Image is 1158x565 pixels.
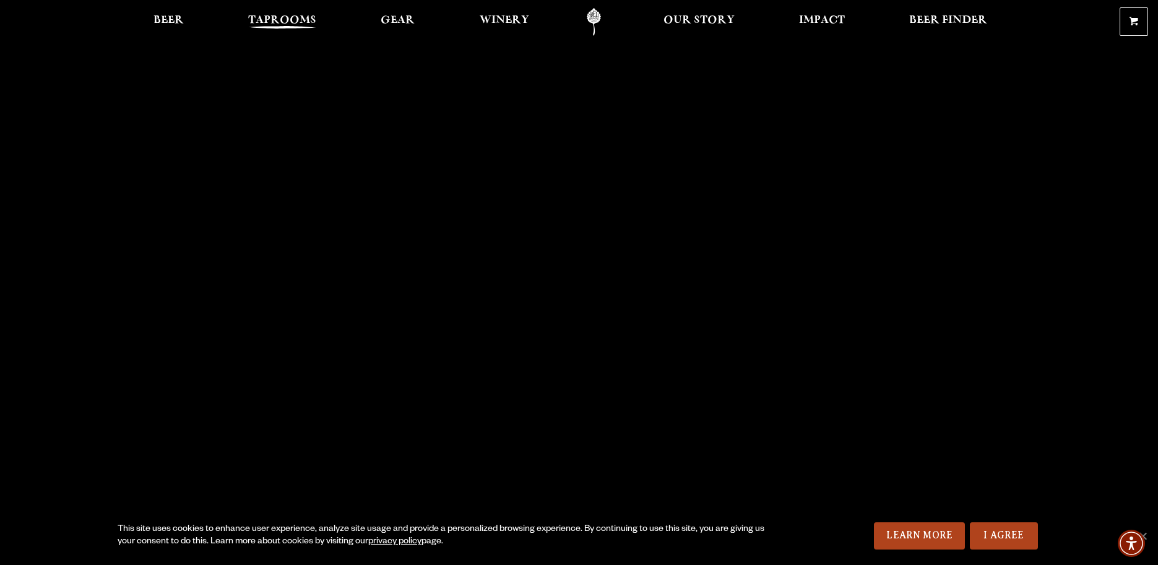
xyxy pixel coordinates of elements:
a: Beer [145,8,192,36]
span: Impact [799,15,845,25]
a: Our Story [655,8,743,36]
a: Learn More [874,522,965,550]
a: privacy policy [368,537,421,547]
a: Gear [373,8,423,36]
span: Beer [153,15,184,25]
span: Beer Finder [909,15,987,25]
span: Taprooms [248,15,316,25]
a: I Agree [970,522,1038,550]
span: Our Story [663,15,735,25]
a: Winery [472,8,537,36]
a: Taprooms [240,8,324,36]
div: This site uses cookies to enhance user experience, analyze site usage and provide a personalized ... [118,524,776,548]
span: Winery [480,15,529,25]
a: Beer Finder [901,8,995,36]
a: Impact [791,8,853,36]
a: Odell Home [571,8,617,36]
div: Accessibility Menu [1118,530,1145,557]
span: Gear [381,15,415,25]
